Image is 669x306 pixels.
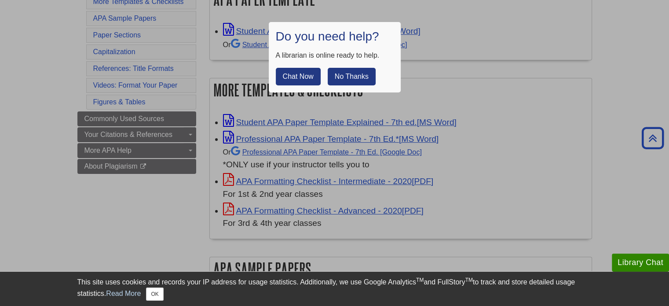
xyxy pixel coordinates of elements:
button: No Thanks [328,68,376,85]
a: Read More [106,290,141,297]
div: This site uses cookies and records your IP address for usage statistics. Additionally, we use Goo... [77,277,592,301]
button: Library Chat [612,254,669,272]
button: Chat Now [276,68,321,85]
sup: TM [465,277,473,283]
button: Close [146,288,163,301]
sup: TM [416,277,424,283]
h1: Do you need help? [276,29,394,44]
div: A librarian is online ready to help. [276,50,394,61]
